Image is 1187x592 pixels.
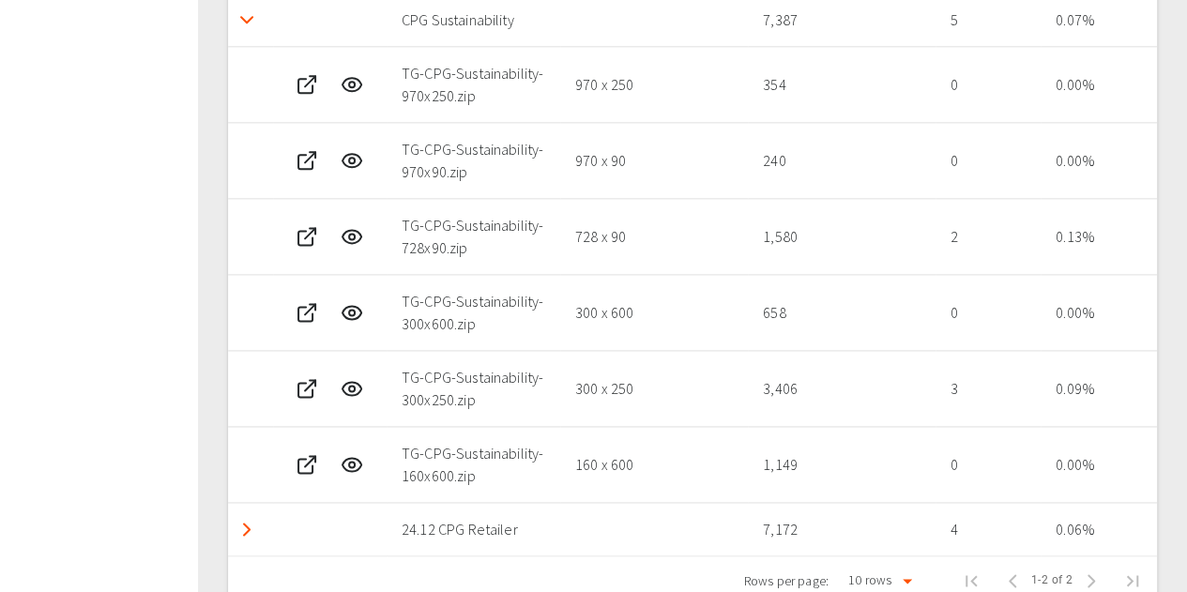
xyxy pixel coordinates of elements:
p: 300 x 600 [575,301,733,324]
p: 160 x 600 [575,453,733,476]
p: 2 [951,225,1026,248]
p: 970 x 90 [575,149,733,172]
p: 3,406 [763,377,921,400]
button: Creative [333,218,371,255]
p: TG-CPG-Sustainability-160x600.zip [402,442,545,487]
p: 0.00 % [1056,73,1142,96]
p: 7,172 [763,518,921,540]
button: Creative [333,370,371,407]
p: 0 [951,73,1026,96]
button: Target [288,370,326,407]
button: Creative [333,294,371,331]
p: 0.06 % [1056,518,1142,540]
p: 0 [951,149,1026,172]
p: 1,580 [763,225,921,248]
p: 0 [951,453,1026,476]
button: Target [288,66,326,103]
button: Creative [333,142,371,179]
p: 240 [763,149,921,172]
p: 0.09 % [1056,377,1142,400]
p: 354 [763,73,921,96]
p: 3 [951,377,1026,400]
button: Creative [333,446,371,483]
p: 1,149 [763,453,921,476]
button: Target [288,218,326,255]
p: 0.00 % [1056,149,1142,172]
p: 0.00 % [1056,453,1142,476]
p: Rows per page: [744,571,829,590]
p: 0.00 % [1056,301,1142,324]
p: 4 [951,518,1026,540]
p: CPG Sustainability [402,8,545,31]
button: Detail panel visibility toggle [228,510,266,548]
p: 300 x 250 [575,377,733,400]
p: 658 [763,301,921,324]
div: 10 rows [844,570,896,589]
p: 728 x 90 [575,225,733,248]
p: 970 x 250 [575,73,733,96]
button: Target [288,446,326,483]
p: 24.12 CPG Retailer [402,518,545,540]
p: TG-CPG-Sustainability-728x90.zip [402,214,545,259]
p: 5 [951,8,1026,31]
p: 0 [951,301,1026,324]
button: Detail panel visibility toggle [228,1,266,38]
span: 1-2 of 2 [1031,571,1073,590]
p: 0.07 % [1056,8,1142,31]
p: TG-CPG-Sustainability-970x90.zip [402,138,545,183]
button: Creative [333,66,371,103]
p: 0.13 % [1056,225,1142,248]
p: TG-CPG-Sustainability-300x250.zip [402,366,545,411]
button: Target [288,142,326,179]
button: Target [288,294,326,331]
p: TG-CPG-Sustainability-970x250.zip [402,62,545,107]
p: TG-CPG-Sustainability-300x600.zip [402,290,545,335]
p: 7,387 [763,8,921,31]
